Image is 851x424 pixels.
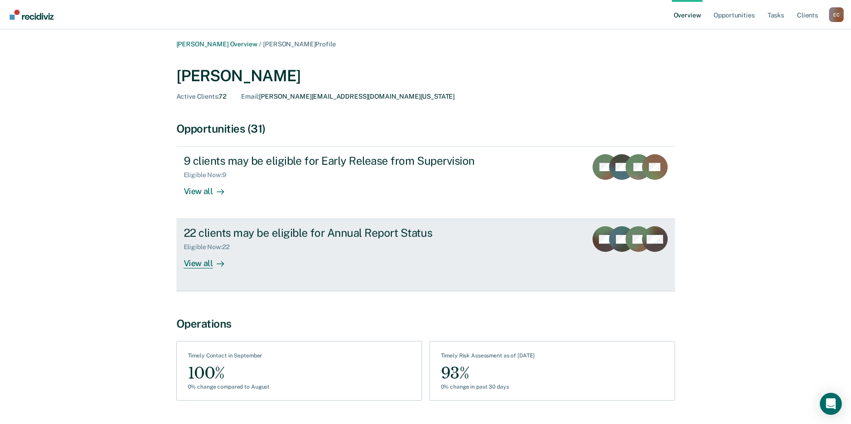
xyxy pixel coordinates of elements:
div: [PERSON_NAME] [176,67,675,85]
div: Eligible Now : 22 [184,243,237,251]
div: Timely Contact in September [188,352,270,363]
img: Recidiviz [10,10,54,20]
a: 9 clients may be eligible for Early Release from SupervisionEligible Now:9View all [176,146,675,219]
div: 0% change compared to August [188,384,270,390]
div: 22 clients may be eligible for Annual Report Status [184,226,505,240]
div: 9 clients may be eligible for Early Release from Supervision [184,154,505,167]
div: 93% [441,363,535,384]
div: 100% [188,363,270,384]
div: 0% change in past 30 days [441,384,535,390]
div: 72 [176,93,227,100]
span: / [257,40,263,48]
div: Timely Risk Assessment as of [DATE] [441,352,535,363]
button: Profile dropdown button [829,7,844,22]
span: Email : [241,93,259,100]
div: E C [829,7,844,22]
a: 22 clients may be eligible for Annual Report StatusEligible Now:22View all [176,219,675,291]
div: View all [184,251,235,269]
div: View all [184,179,235,197]
div: Opportunities (31) [176,122,675,135]
a: [PERSON_NAME] Overview [176,40,258,48]
div: Eligible Now : 9 [184,171,234,179]
div: [PERSON_NAME][EMAIL_ADDRESS][DOMAIN_NAME][US_STATE] [241,93,455,100]
div: Operations [176,317,675,330]
span: [PERSON_NAME] Profile [263,40,335,48]
span: Active Clients : [176,93,219,100]
div: Open Intercom Messenger [820,393,842,415]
